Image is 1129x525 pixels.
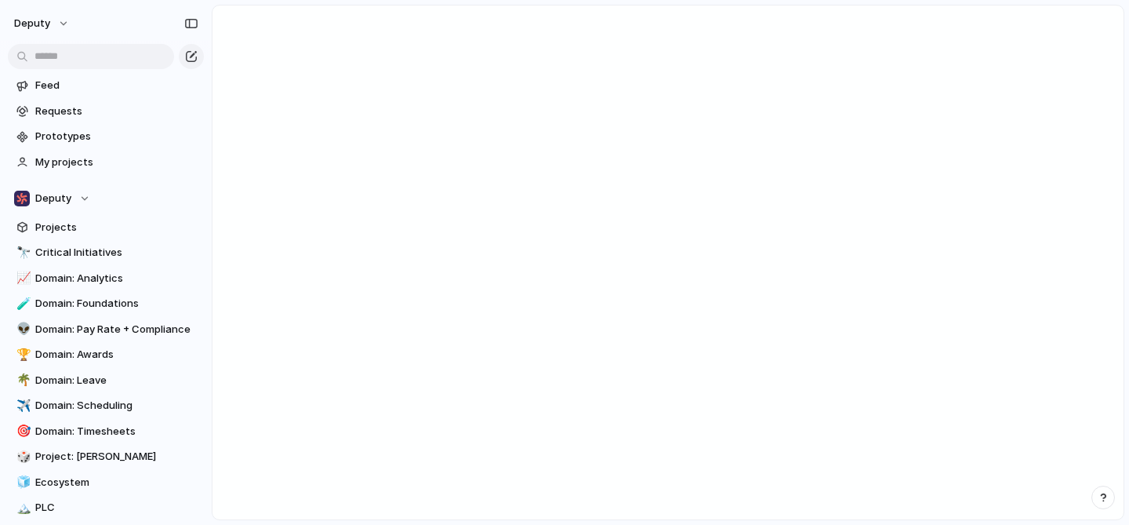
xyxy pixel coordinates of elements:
[16,448,27,466] div: 🎲
[35,322,198,337] span: Domain: Pay Rate + Compliance
[16,244,27,262] div: 🔭
[8,151,204,174] a: My projects
[14,271,30,286] button: 📈
[14,449,30,465] button: 🎲
[35,398,198,414] span: Domain: Scheduling
[8,187,204,210] button: Deputy
[8,74,204,97] a: Feed
[8,318,204,341] a: 👽Domain: Pay Rate + Compliance
[16,371,27,389] div: 🌴
[8,394,204,417] a: ✈️Domain: Scheduling
[14,347,30,363] button: 🏆
[8,420,204,443] a: 🎯Domain: Timesheets
[8,471,204,494] a: 🧊Ecosystem
[35,373,198,388] span: Domain: Leave
[14,475,30,490] button: 🧊
[35,424,198,439] span: Domain: Timesheets
[16,269,27,287] div: 📈
[8,241,204,264] a: 🔭Critical Initiatives
[16,346,27,364] div: 🏆
[8,445,204,468] a: 🎲Project: [PERSON_NAME]
[16,397,27,415] div: ✈️
[8,496,204,520] a: 🏔️PLC
[35,155,198,170] span: My projects
[8,216,204,239] a: Projects
[14,16,50,31] span: deputy
[7,11,78,36] button: deputy
[16,499,27,517] div: 🏔️
[14,424,30,439] button: 🎯
[35,347,198,363] span: Domain: Awards
[16,422,27,440] div: 🎯
[35,271,198,286] span: Domain: Analytics
[14,373,30,388] button: 🌴
[35,78,198,93] span: Feed
[35,220,198,235] span: Projects
[8,100,204,123] a: Requests
[8,292,204,315] a: 🧪Domain: Foundations
[16,320,27,338] div: 👽
[8,369,204,392] a: 🌴Domain: Leave
[35,191,71,206] span: Deputy
[14,322,30,337] button: 👽
[35,245,198,261] span: Critical Initiatives
[35,475,198,490] span: Ecosystem
[35,296,198,312] span: Domain: Foundations
[8,267,204,290] a: 📈Domain: Analytics
[14,296,30,312] button: 🧪
[35,500,198,516] span: PLC
[35,104,198,119] span: Requests
[14,245,30,261] button: 🔭
[8,125,204,148] a: Prototypes
[35,449,198,465] span: Project: [PERSON_NAME]
[8,343,204,366] a: 🏆Domain: Awards
[16,295,27,313] div: 🧪
[14,500,30,516] button: 🏔️
[35,129,198,144] span: Prototypes
[16,473,27,491] div: 🧊
[14,398,30,414] button: ✈️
